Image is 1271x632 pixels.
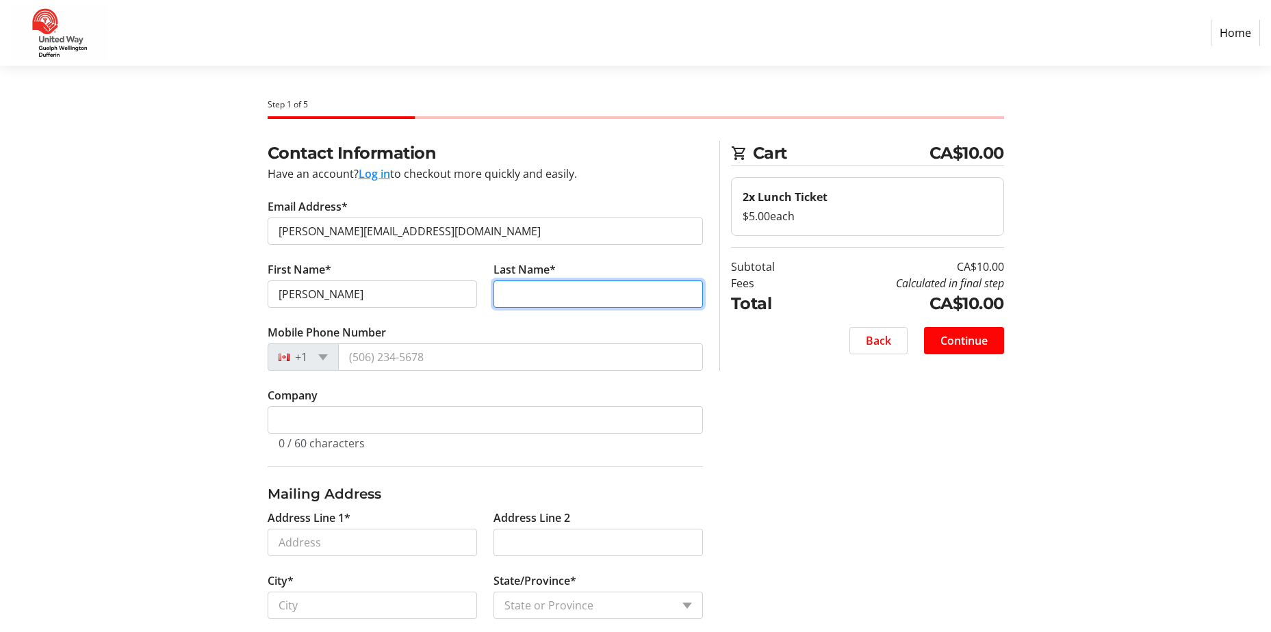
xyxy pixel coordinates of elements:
td: CA$10.00 [810,291,1004,316]
span: Continue [940,332,988,349]
strong: 2x Lunch Ticket [743,189,827,205]
label: Company [268,387,318,404]
h3: Mailing Address [268,484,703,504]
tr-character-limit: 0 / 60 characters [279,436,365,451]
h2: Contact Information [268,141,703,166]
label: Email Address* [268,198,348,215]
button: Continue [924,327,1004,354]
div: Step 1 of 5 [268,98,1004,111]
label: City* [268,572,294,589]
td: CA$10.00 [810,259,1004,275]
label: Mobile Phone Number [268,324,386,341]
input: City [268,592,477,619]
td: Calculated in final step [810,275,1004,291]
span: CA$10.00 [929,141,1004,166]
td: Subtotal [731,259,810,275]
label: State/Province* [493,572,576,589]
input: (506) 234-5678 [338,343,703,371]
button: Log in [359,166,390,182]
label: Address Line 2 [493,510,570,526]
button: Back [849,327,908,354]
span: Cart [753,141,929,166]
td: Total [731,291,810,316]
div: Have an account? to checkout more quickly and easily. [268,166,703,182]
input: Address [268,529,477,556]
img: United Way Guelph Wellington Dufferin's Logo [11,5,108,60]
label: Last Name* [493,261,556,278]
label: First Name* [268,261,331,278]
div: $5.00 each [743,208,992,224]
a: Home [1211,20,1260,46]
span: Back [866,332,891,349]
label: Address Line 1* [268,510,350,526]
td: Fees [731,275,810,291]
